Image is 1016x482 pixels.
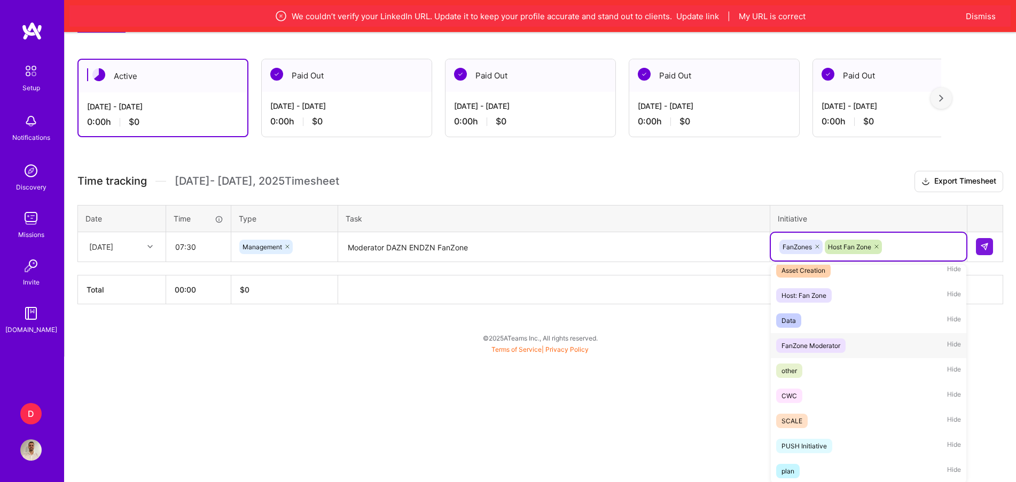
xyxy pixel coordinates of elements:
th: Total [78,275,166,304]
div: null [976,238,994,255]
div: [DATE] [89,241,113,252]
span: $0 [312,116,323,127]
textarea: Moderator DAZN ENDZN FanZone [339,233,769,262]
span: FanZones [783,243,812,251]
div: We couldn’t verify your LinkedIn URL. Update it to keep your profile accurate and stand out to cl... [120,10,960,22]
div: Asset Creation [781,265,825,276]
div: Discovery [16,181,46,193]
span: $ 0 [240,285,249,294]
img: Active [92,68,105,81]
span: Hide [947,338,961,353]
img: discovery [20,160,42,181]
th: Date [78,205,166,232]
div: Time [174,213,223,224]
span: Hide [947,313,961,328]
span: $0 [129,116,139,128]
th: 00:00 [166,275,231,304]
div: 0:00 h [87,116,239,128]
a: Terms of Service [491,345,542,353]
div: Initiative [778,213,959,224]
div: © 2025 ATeams Inc., All rights reserved. [64,325,1016,351]
button: Export Timesheet [915,171,1003,192]
div: Data [781,315,796,326]
input: HH:MM [167,233,230,261]
i: icon Download [921,176,930,187]
img: Submit [980,242,989,251]
button: Dismiss [966,11,996,22]
th: Task [338,205,770,232]
div: other [781,365,797,376]
img: bell [20,110,42,132]
span: $0 [863,116,874,127]
span: Hide [947,288,961,303]
span: Hide [947,439,961,453]
div: [DATE] - [DATE] [638,100,791,112]
img: right [939,94,943,102]
div: Setup [22,82,40,93]
span: [DATE] - [DATE] , 2025 Timesheet [175,175,339,188]
img: setup [20,60,42,82]
div: Paid Out [813,59,983,92]
div: Missions [18,229,44,240]
div: Host: Fan Zone [781,290,826,301]
img: Paid Out [270,68,283,81]
span: Hide [947,414,961,428]
img: teamwork [20,208,42,229]
div: Active [79,60,247,92]
div: SCALE [781,415,802,426]
img: Invite [20,255,42,276]
div: [DATE] - [DATE] [454,100,607,112]
img: guide book [20,303,42,324]
img: logo [21,21,43,41]
div: Invite [23,276,40,288]
span: Host Fan Zone [828,243,871,251]
div: CWC [781,390,797,401]
i: icon Chevron [147,244,153,249]
div: Paid Out [629,59,799,92]
th: Type [231,205,338,232]
span: Hide [947,464,961,478]
span: Hide [947,364,961,378]
div: plan [781,465,794,477]
span: Time tracking [77,175,147,188]
a: Privacy Policy [545,345,589,353]
span: Hide [947,263,961,278]
div: Notifications [12,132,50,143]
div: [DOMAIN_NAME] [5,324,57,335]
span: Management [243,243,282,251]
div: 0:00 h [638,116,791,127]
span: | [728,11,730,22]
img: Paid Out [638,68,651,81]
div: [DATE] - [DATE] [822,100,974,112]
div: 0:00 h [822,116,974,127]
div: 0:00 h [270,116,423,127]
div: D [20,403,42,424]
div: Paid Out [262,59,432,92]
div: 0:00 h [454,116,607,127]
img: Paid Out [454,68,467,81]
span: Hide [947,389,961,403]
img: User Avatar [20,439,42,461]
div: PUSH Initiative [781,440,827,452]
button: My URL is correct [739,11,806,22]
span: $0 [679,116,690,127]
div: FanZone Moderator [781,340,840,351]
span: $0 [496,116,506,127]
div: Paid Out [446,59,615,92]
button: Update link [676,11,719,22]
span: | [491,345,589,353]
div: [DATE] - [DATE] [270,100,423,112]
img: Paid Out [822,68,834,81]
div: [DATE] - [DATE] [87,101,239,112]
